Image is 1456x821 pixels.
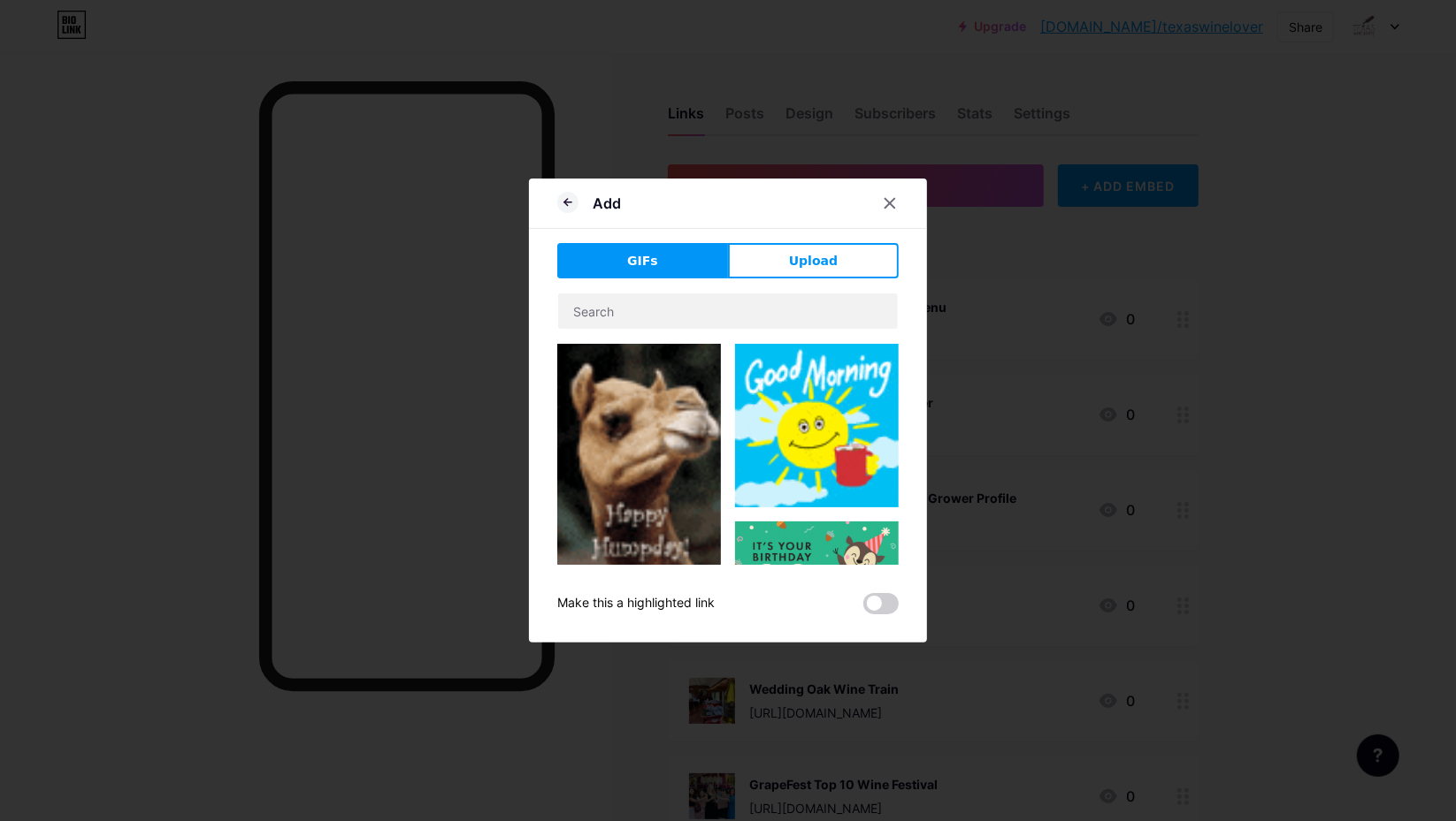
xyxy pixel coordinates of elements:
div: Make this a highlighted link [557,593,715,614]
div: Add [593,193,621,214]
input: Search [558,293,898,329]
span: GIFs [627,252,658,270]
img: Gihpy [735,344,899,507]
img: Gihpy [735,521,899,632]
button: GIFs [557,243,728,278]
img: Gihpy [557,344,721,591]
span: Upload [789,252,838,270]
button: Upload [728,243,899,278]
